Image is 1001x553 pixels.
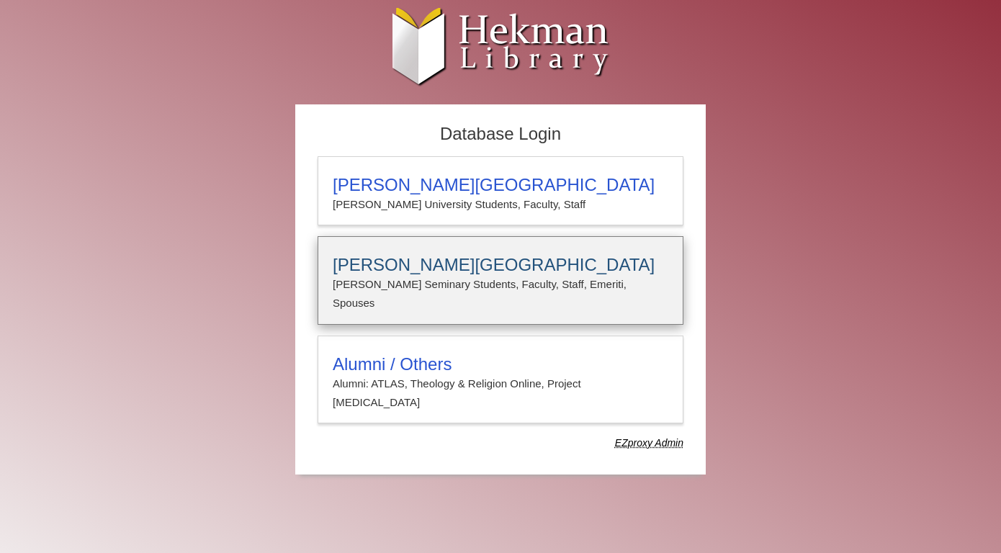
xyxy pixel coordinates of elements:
a: [PERSON_NAME][GEOGRAPHIC_DATA][PERSON_NAME] University Students, Faculty, Staff [318,156,683,225]
p: [PERSON_NAME] Seminary Students, Faculty, Staff, Emeriti, Spouses [333,275,668,313]
summary: Alumni / OthersAlumni: ATLAS, Theology & Religion Online, Project [MEDICAL_DATA] [333,354,668,413]
p: Alumni: ATLAS, Theology & Religion Online, Project [MEDICAL_DATA] [333,374,668,413]
dfn: Use Alumni login [615,437,683,449]
p: [PERSON_NAME] University Students, Faculty, Staff [333,195,668,214]
h2: Database Login [310,120,691,149]
a: [PERSON_NAME][GEOGRAPHIC_DATA][PERSON_NAME] Seminary Students, Faculty, Staff, Emeriti, Spouses [318,236,683,325]
h3: [PERSON_NAME][GEOGRAPHIC_DATA] [333,175,668,195]
h3: Alumni / Others [333,354,668,374]
h3: [PERSON_NAME][GEOGRAPHIC_DATA] [333,255,668,275]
